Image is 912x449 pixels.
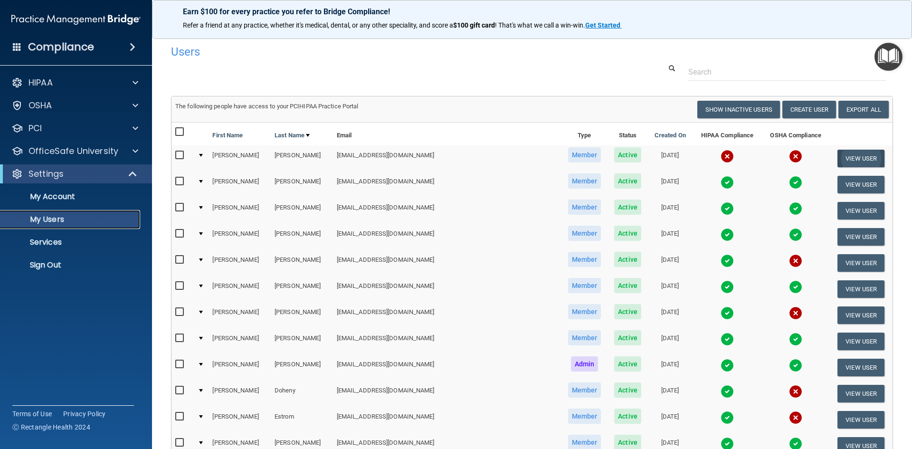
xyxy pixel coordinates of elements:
[647,407,693,433] td: [DATE]
[647,224,693,250] td: [DATE]
[721,176,734,189] img: tick.e7d51cea.svg
[568,252,601,267] span: Member
[568,330,601,345] span: Member
[333,407,561,433] td: [EMAIL_ADDRESS][DOMAIN_NAME]
[6,192,136,201] p: My Account
[688,63,886,81] input: Search
[585,21,622,29] a: Get Started
[333,224,561,250] td: [EMAIL_ADDRESS][DOMAIN_NAME]
[837,202,884,220] button: View User
[11,10,141,29] img: PMB logo
[789,202,802,215] img: tick.e7d51cea.svg
[789,385,802,398] img: cross.ca9f0e7f.svg
[568,173,601,189] span: Member
[12,422,90,432] span: Ⓒ Rectangle Health 2024
[837,306,884,324] button: View User
[614,304,641,319] span: Active
[568,304,601,319] span: Member
[209,328,271,354] td: [PERSON_NAME]
[721,202,734,215] img: tick.e7d51cea.svg
[171,46,586,58] h4: Users
[789,176,802,189] img: tick.e7d51cea.svg
[209,407,271,433] td: [PERSON_NAME]
[271,250,333,276] td: [PERSON_NAME]
[11,100,138,111] a: OSHA
[333,172,561,198] td: [EMAIL_ADDRESS][DOMAIN_NAME]
[789,306,802,320] img: cross.ca9f0e7f.svg
[209,354,271,381] td: [PERSON_NAME]
[837,359,884,376] button: View User
[608,123,648,145] th: Status
[453,21,495,29] strong: $100 gift card
[837,150,884,167] button: View User
[837,228,884,246] button: View User
[275,130,310,141] a: Last Name
[209,224,271,250] td: [PERSON_NAME]
[721,150,734,163] img: cross.ca9f0e7f.svg
[28,40,94,54] h4: Compliance
[271,172,333,198] td: [PERSON_NAME]
[789,150,802,163] img: cross.ca9f0e7f.svg
[333,250,561,276] td: [EMAIL_ADDRESS][DOMAIN_NAME]
[789,228,802,241] img: tick.e7d51cea.svg
[271,381,333,407] td: Doheny
[762,123,829,145] th: OSHA Compliance
[333,328,561,354] td: [EMAIL_ADDRESS][DOMAIN_NAME]
[614,409,641,424] span: Active
[837,254,884,272] button: View User
[209,302,271,328] td: [PERSON_NAME]
[647,354,693,381] td: [DATE]
[838,101,889,118] a: Export All
[209,381,271,407] td: [PERSON_NAME]
[837,280,884,298] button: View User
[614,173,641,189] span: Active
[721,359,734,372] img: tick.e7d51cea.svg
[333,145,561,172] td: [EMAIL_ADDRESS][DOMAIN_NAME]
[333,302,561,328] td: [EMAIL_ADDRESS][DOMAIN_NAME]
[568,147,601,162] span: Member
[655,130,686,141] a: Created On
[28,168,64,180] p: Settings
[647,328,693,354] td: [DATE]
[837,411,884,429] button: View User
[647,172,693,198] td: [DATE]
[12,409,52,419] a: Terms of Use
[6,215,136,224] p: My Users
[789,254,802,267] img: cross.ca9f0e7f.svg
[721,228,734,241] img: tick.e7d51cea.svg
[271,145,333,172] td: [PERSON_NAME]
[614,147,641,162] span: Active
[11,145,138,157] a: OfficeSafe University
[28,100,52,111] p: OSHA
[647,381,693,407] td: [DATE]
[212,130,243,141] a: First Name
[721,411,734,424] img: tick.e7d51cea.svg
[585,21,620,29] strong: Get Started
[271,276,333,302] td: [PERSON_NAME]
[568,226,601,241] span: Member
[614,200,641,215] span: Active
[614,226,641,241] span: Active
[837,333,884,350] button: View User
[11,168,138,180] a: Settings
[495,21,585,29] span: ! That's what we call a win-win.
[568,200,601,215] span: Member
[789,333,802,346] img: tick.e7d51cea.svg
[568,278,601,293] span: Member
[271,328,333,354] td: [PERSON_NAME]
[333,123,561,145] th: Email
[782,101,836,118] button: Create User
[209,172,271,198] td: [PERSON_NAME]
[571,356,598,372] span: Admin
[271,302,333,328] td: [PERSON_NAME]
[11,77,138,88] a: HIPAA
[6,238,136,247] p: Services
[271,224,333,250] td: [PERSON_NAME]
[837,176,884,193] button: View User
[28,123,42,134] p: PCI
[561,123,608,145] th: Type
[693,123,762,145] th: HIPAA Compliance
[28,145,118,157] p: OfficeSafe University
[647,250,693,276] td: [DATE]
[28,77,53,88] p: HIPAA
